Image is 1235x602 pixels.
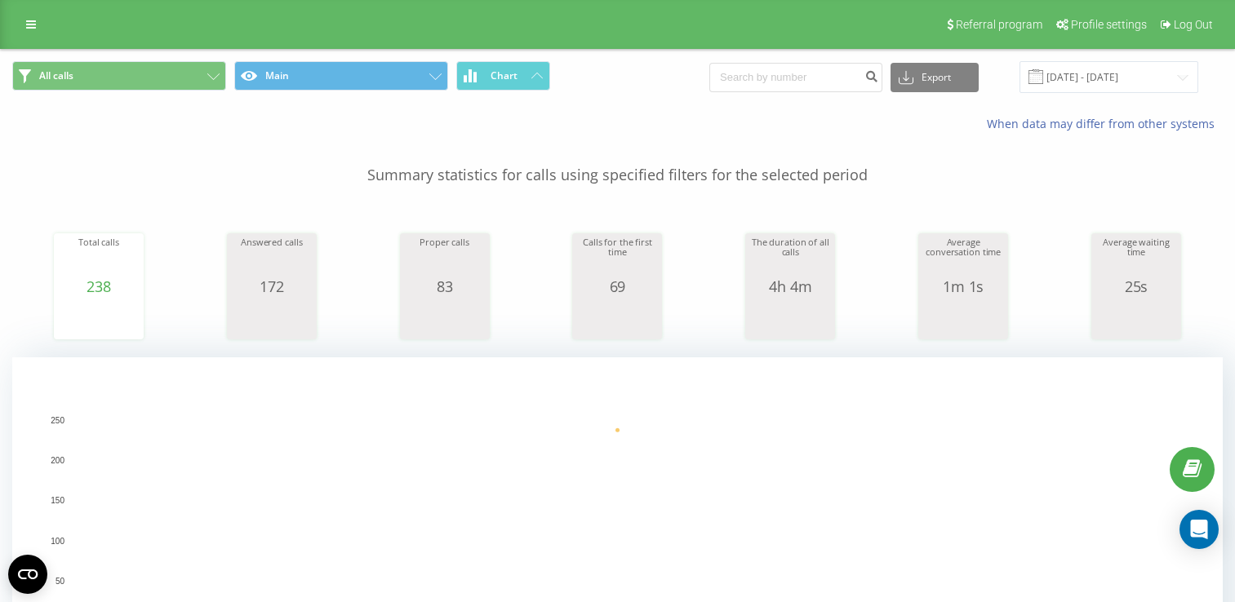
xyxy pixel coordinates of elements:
svg: A chart. [231,294,313,343]
div: 238 [58,278,140,294]
div: The duration of all calls [749,237,831,278]
text: 200 [51,456,64,465]
svg: A chart. [1095,294,1177,343]
div: 1m 1s [922,278,1004,294]
svg: A chart. [576,294,658,343]
svg: A chart. [749,294,831,343]
div: 25s [1095,278,1177,294]
svg: A chart. [922,294,1004,343]
p: Summary statistics for calls using specified filters for the selected period [12,132,1223,186]
span: Log Out [1174,18,1213,31]
div: Proper calls [404,237,486,278]
span: Chart [491,70,518,82]
div: 83 [404,278,486,294]
span: Referral program [956,18,1042,31]
button: All calls [12,61,226,91]
div: Average waiting time [1095,237,1177,278]
svg: A chart. [404,294,486,343]
text: 150 [51,497,64,506]
span: All calls [39,69,73,82]
button: Export [891,63,979,92]
div: Calls for the first time [576,237,658,278]
div: Open Intercom Messenger [1179,510,1219,549]
svg: A chart. [58,294,140,343]
div: Answered calls [231,237,313,278]
div: 69 [576,278,658,294]
text: 100 [51,537,64,546]
button: Main [234,61,448,91]
div: 4h 4m [749,278,831,294]
text: 50 [56,577,65,586]
input: Search by number [709,63,882,92]
a: When data may differ from other systems [987,116,1223,131]
span: Profile settings [1071,18,1147,31]
div: 172 [231,278,313,294]
div: Average conversation time [922,237,1004,278]
button: Open CMP widget [8,555,47,594]
text: 250 [51,416,64,425]
div: Total calls [58,237,140,278]
button: Chart [456,61,550,91]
